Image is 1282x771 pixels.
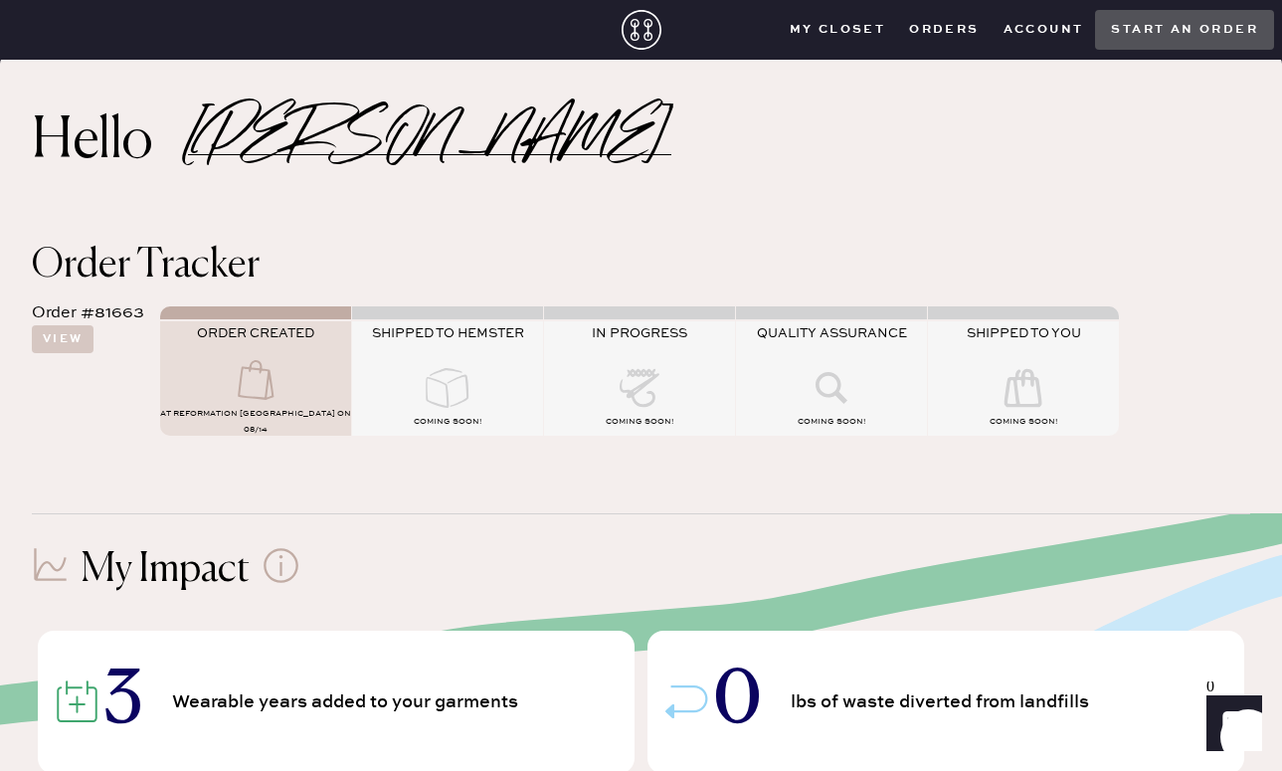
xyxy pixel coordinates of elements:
span: AT Reformation [GEOGRAPHIC_DATA] on 08/14 [160,409,351,435]
button: My Closet [778,15,898,45]
button: View [32,325,93,353]
button: Orders [897,15,991,45]
button: Account [992,15,1096,45]
span: COMING SOON! [798,417,865,427]
h2: Hello [32,118,188,166]
span: COMING SOON! [606,417,673,427]
span: IN PROGRESS [592,325,687,341]
span: lbs of waste diverted from landfills [791,693,1095,711]
iframe: Front Chat [1188,681,1273,767]
span: 3 [104,668,142,737]
h1: My Impact [81,546,250,594]
span: QUALITY ASSURANCE [757,325,907,341]
span: SHIPPED TO HEMSTER [372,325,524,341]
span: Order Tracker [32,246,260,286]
span: Wearable years added to your garments [172,693,524,711]
span: ORDER CREATED [197,325,314,341]
span: COMING SOON! [990,417,1057,427]
span: SHIPPED TO YOU [967,325,1081,341]
button: Start an order [1095,10,1274,50]
span: COMING SOON! [414,417,481,427]
h2: [PERSON_NAME] [188,129,671,155]
span: 0 [714,668,761,737]
div: Order #81663 [32,301,144,325]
